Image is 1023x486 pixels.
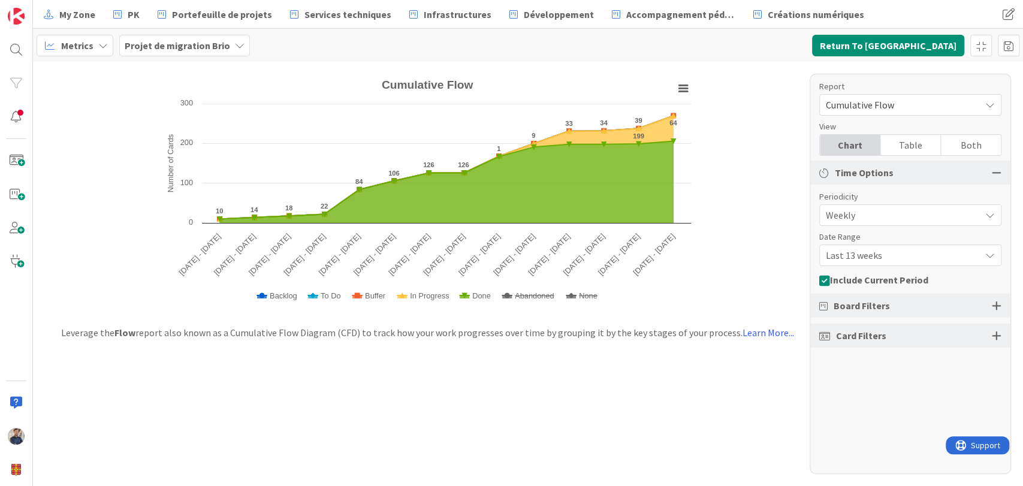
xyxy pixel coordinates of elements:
[834,298,890,313] span: Board Filters
[526,232,572,277] text: [DATE] - [DATE]
[812,35,964,56] button: Return To [GEOGRAPHIC_DATA]
[768,7,864,22] span: Créations numériques
[497,145,500,152] text: 1
[247,232,292,277] text: [DATE] - [DATE]
[352,232,397,277] text: [DATE] - [DATE]
[410,291,449,300] span: In Progress
[830,274,928,286] span: Include Current Period
[180,98,193,107] text: 300
[282,232,327,277] text: [DATE] - [DATE]
[423,161,434,168] text: 126
[826,96,974,113] span: Cumulative Flow
[270,291,297,300] span: Backlog
[515,291,554,300] span: Abandoned
[746,4,871,25] a: Créations numériques
[562,232,607,277] text: [DATE] - [DATE]
[633,132,644,140] text: 199
[365,291,385,300] span: Buffer
[472,291,491,300] span: Done
[158,74,697,313] svg: Cumulative Flow
[635,117,642,124] text: 39
[216,207,223,215] text: 10
[355,178,363,185] text: 84
[387,232,432,277] text: [DATE] - [DATE]
[212,232,258,277] text: [DATE] - [DATE]
[321,291,340,300] span: To Do
[502,4,601,25] a: Développement
[819,191,989,203] div: Periodicity
[59,7,95,22] span: My Zone
[819,120,989,133] div: View
[565,120,572,127] text: 33
[285,204,292,212] text: 18
[826,247,974,264] span: Last 13 weeks
[180,178,193,187] text: 100
[37,4,102,25] a: My Zone
[835,165,894,180] span: Time Options
[8,428,25,445] img: MW
[596,232,642,277] text: [DATE] - [DATE]
[172,7,272,22] span: Portefeuille de projets
[579,291,597,300] span: None
[317,232,363,277] text: [DATE] - [DATE]
[819,80,989,93] div: Report
[626,7,735,22] span: Accompagnement pédagogique
[114,327,135,339] b: Flow
[669,119,677,126] text: 64
[743,327,794,339] a: Learn More...
[8,8,25,25] img: Visit kanbanzone.com
[941,135,1001,155] div: Both
[491,232,537,277] text: [DATE] - [DATE]
[189,218,193,227] text: 0
[605,4,743,25] a: Accompagnement pédagogique
[166,134,175,192] text: Number of Cards
[61,38,93,53] span: Metrics
[826,207,974,224] span: Weekly
[421,232,467,277] text: [DATE] - [DATE]
[819,271,928,289] button: Include Current Period
[128,7,140,22] span: PK
[836,328,886,343] span: Card Filters
[8,461,25,478] img: avatar
[457,232,502,277] text: [DATE] - [DATE]
[424,7,491,22] span: Infrastructures
[820,135,880,155] div: Chart
[180,138,193,147] text: 200
[382,79,473,91] text: Cumulative Flow
[388,170,400,177] text: 106
[283,4,399,25] a: Services techniques
[880,135,941,155] div: Table
[304,7,391,22] span: Services techniques
[321,203,328,210] text: 22
[631,232,677,277] text: [DATE] - [DATE]
[458,161,469,168] text: 126
[25,2,55,16] span: Support
[251,206,258,213] text: 14
[532,132,535,139] text: 9
[402,4,499,25] a: Infrastructures
[524,7,594,22] span: Développement
[600,119,608,126] text: 34
[37,325,818,340] div: Leverage the report also known as a Cumulative Flow Diagram (CFD) to track how your work progress...
[125,40,230,52] b: Projet de migration Brio
[819,231,989,243] div: Date Range
[150,4,279,25] a: Portefeuille de projets
[106,4,147,25] a: PK
[177,232,222,277] text: [DATE] - [DATE]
